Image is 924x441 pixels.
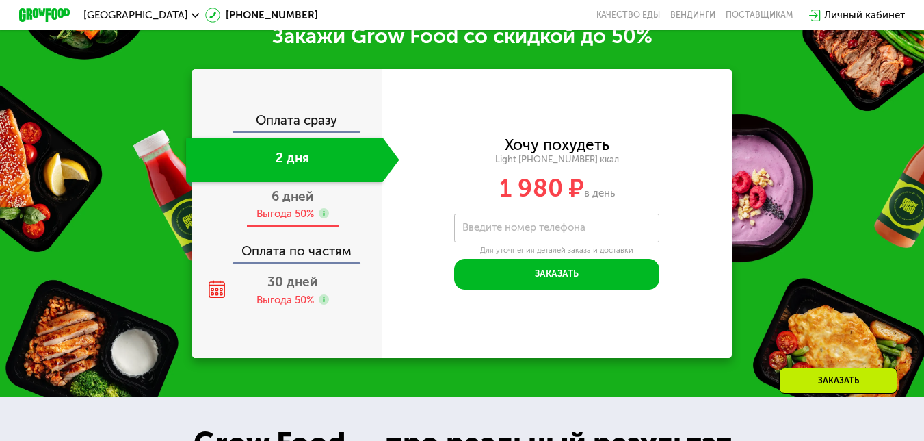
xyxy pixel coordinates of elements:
div: Light [PHONE_NUMBER] ккал [382,154,731,166]
div: Оплата сразу [194,114,382,131]
button: Заказать [454,259,659,290]
span: [GEOGRAPHIC_DATA] [83,10,188,21]
a: Вендинги [670,10,715,21]
a: [PHONE_NUMBER] [205,8,318,23]
span: 30 дней [267,274,317,290]
span: в день [584,187,615,199]
div: Для уточнения деталей заказа и доставки [454,245,659,255]
div: Оплата по частям [194,232,382,262]
label: Введите номер телефона [462,224,585,231]
div: Выгода 50% [256,293,314,307]
div: Хочу похудеть [505,138,609,153]
a: Качество еды [596,10,660,21]
div: Личный кабинет [824,8,905,23]
div: Заказать [779,368,897,394]
span: 1 980 ₽ [499,173,584,203]
div: поставщикам [726,10,793,21]
span: 6 дней [272,188,313,204]
div: Выгода 50% [256,207,314,221]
